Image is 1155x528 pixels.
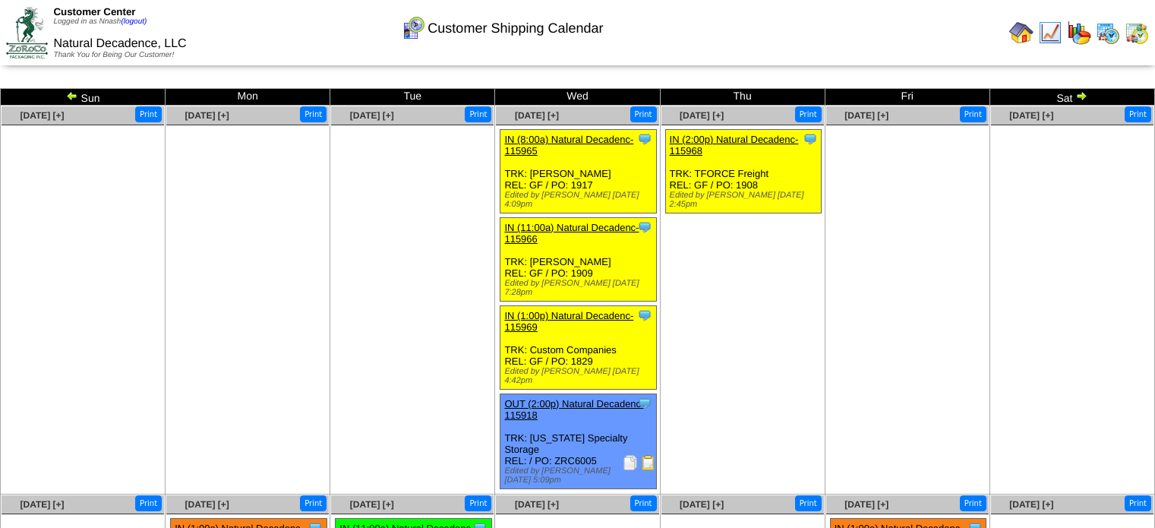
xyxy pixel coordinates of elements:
img: graph.gif [1067,21,1091,45]
a: (logout) [121,17,147,26]
a: IN (11:00a) Natural Decadenc-115966 [504,222,639,245]
div: Edited by [PERSON_NAME] [DATE] 7:28pm [504,279,656,297]
button: Print [135,495,162,511]
button: Print [465,106,491,122]
a: [DATE] [+] [680,110,724,121]
img: Tooltip [637,131,652,147]
td: Sun [1,89,166,106]
td: Sat [989,89,1154,106]
button: Print [465,495,491,511]
span: Customer Center [53,6,135,17]
button: Print [630,106,657,122]
div: Edited by [PERSON_NAME] [DATE] 2:45pm [670,191,822,209]
button: Print [300,106,327,122]
img: Tooltip [637,220,652,235]
button: Print [960,106,986,122]
img: calendarprod.gif [1096,21,1120,45]
a: IN (2:00p) Natural Decadenc-115968 [670,134,799,157]
button: Print [300,495,327,511]
a: [DATE] [+] [350,499,394,510]
a: [DATE] [+] [185,110,229,121]
a: [DATE] [+] [680,499,724,510]
span: Logged in as Nnash [53,17,147,26]
a: [DATE] [+] [350,110,394,121]
img: arrowright.gif [1075,90,1087,102]
a: [DATE] [+] [844,499,888,510]
button: Print [630,495,657,511]
a: [DATE] [+] [844,110,888,121]
a: [DATE] [+] [1009,499,1053,510]
a: [DATE] [+] [1009,110,1053,121]
div: TRK: TFORCE Freight REL: GF / PO: 1908 [665,130,822,213]
a: IN (8:00a) Natural Decadenc-115965 [504,134,633,157]
span: Thank You for Being Our Customer! [53,51,174,59]
div: TRK: [PERSON_NAME] REL: GF / PO: 1917 [500,130,657,213]
img: ZoRoCo_Logo(Green%26Foil)%20jpg.webp [6,7,48,58]
td: Wed [495,89,660,106]
img: Tooltip [637,308,652,323]
img: line_graph.gif [1038,21,1062,45]
div: TRK: [PERSON_NAME] REL: GF / PO: 1909 [500,218,657,302]
div: Edited by [PERSON_NAME] [DATE] 4:42pm [504,367,656,385]
button: Print [795,495,822,511]
td: Fri [825,89,989,106]
button: Print [135,106,162,122]
img: arrowleft.gif [66,90,78,102]
td: Tue [330,89,495,106]
div: Edited by [PERSON_NAME] [DATE] 5:09pm [504,466,656,485]
img: Bill of Lading [641,455,656,470]
a: [DATE] [+] [515,110,559,121]
a: [DATE] [+] [185,499,229,510]
div: Edited by [PERSON_NAME] [DATE] 4:09pm [504,191,656,209]
button: Print [1125,495,1151,511]
img: Tooltip [803,131,818,147]
img: Tooltip [637,396,652,411]
td: Mon [166,89,330,106]
a: OUT (2:00p) Natural Decadenc-115918 [504,398,644,421]
span: Customer Shipping Calendar [428,21,603,36]
span: Natural Decadence, LLC [53,37,186,50]
img: calendarcustomer.gif [401,16,425,40]
td: Thu [660,89,825,106]
img: calendarinout.gif [1125,21,1149,45]
img: Packing Slip [623,455,638,470]
a: [DATE] [+] [20,499,64,510]
button: Print [795,106,822,122]
a: [DATE] [+] [515,499,559,510]
button: Print [960,495,986,511]
a: IN (1:00p) Natural Decadenc-115969 [504,310,633,333]
a: [DATE] [+] [20,110,64,121]
div: TRK: Custom Companies REL: GF / PO: 1829 [500,306,657,390]
img: home.gif [1009,21,1034,45]
div: TRK: [US_STATE] Specialty Storage REL: / PO: ZRC6005 [500,394,657,489]
button: Print [1125,106,1151,122]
